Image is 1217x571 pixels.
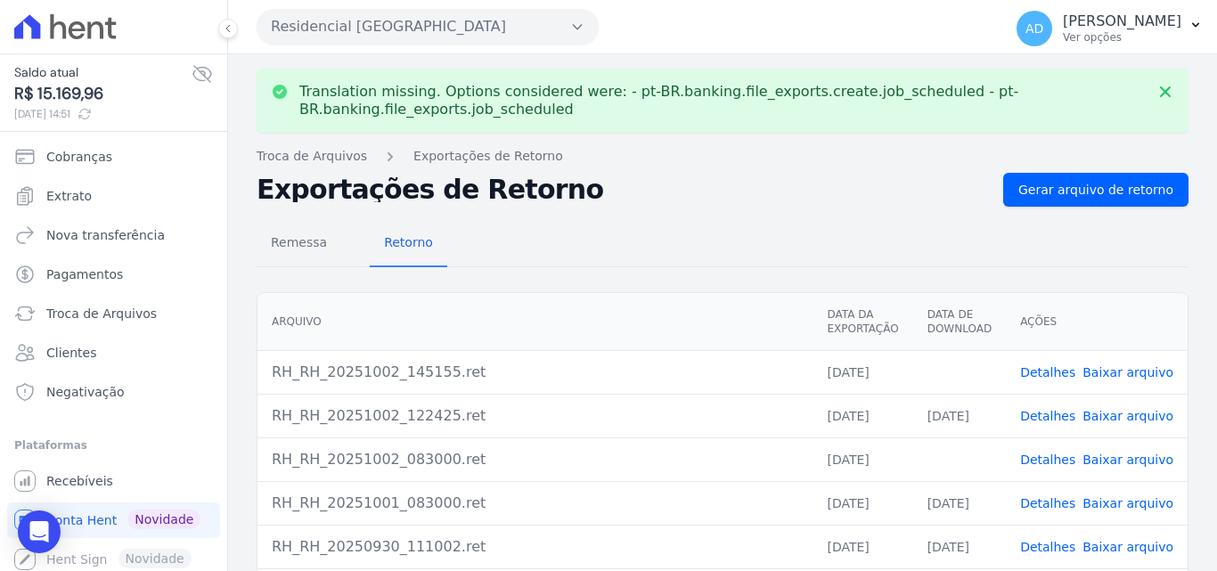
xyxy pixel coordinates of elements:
div: RH_RH_20251002_083000.ret [272,449,798,470]
nav: Breadcrumb [257,147,1188,166]
a: Clientes [7,335,220,371]
td: [DATE] [813,350,912,394]
a: Detalhes [1020,409,1075,423]
span: Retorno [373,224,444,260]
span: Cobranças [46,148,112,166]
a: Detalhes [1020,496,1075,510]
a: Detalhes [1020,540,1075,554]
p: [PERSON_NAME] [1063,12,1181,30]
td: [DATE] [813,525,912,568]
span: Recebíveis [46,472,113,490]
td: [DATE] [913,481,1006,525]
td: [DATE] [913,394,1006,437]
button: Residencial [GEOGRAPHIC_DATA] [257,9,599,45]
div: Open Intercom Messenger [18,510,61,553]
a: Baixar arquivo [1082,409,1173,423]
a: Baixar arquivo [1082,540,1173,554]
h2: Exportações de Retorno [257,177,989,202]
th: Data da Exportação [813,293,912,351]
td: [DATE] [913,525,1006,568]
p: Ver opções [1063,30,1181,45]
a: Baixar arquivo [1082,453,1173,467]
td: [DATE] [813,394,912,437]
a: Negativação [7,374,220,410]
span: [DATE] 14:51 [14,106,192,122]
div: RH_RH_20251002_122425.ret [272,405,798,427]
a: Detalhes [1020,365,1075,379]
a: Retorno [370,221,447,267]
td: [DATE] [813,481,912,525]
span: Extrato [46,187,92,205]
div: RH_RH_20251002_145155.ret [272,362,798,383]
a: Baixar arquivo [1082,365,1173,379]
span: Clientes [46,344,96,362]
p: Translation missing. Options considered were: - pt-BR.banking.file_exports.create.job_scheduled -... [299,83,1146,118]
span: Conta Hent [46,511,117,529]
a: Extrato [7,178,220,214]
a: Exportações de Retorno [413,147,563,166]
div: RH_RH_20250930_111002.ret [272,536,798,558]
a: Detalhes [1020,453,1075,467]
span: Nova transferência [46,226,165,244]
span: AD [1025,22,1043,35]
span: Remessa [260,224,338,260]
a: Baixar arquivo [1082,496,1173,510]
th: Arquivo [257,293,813,351]
span: Negativação [46,383,125,401]
a: Gerar arquivo de retorno [1003,173,1188,207]
a: Cobranças [7,139,220,175]
span: Gerar arquivo de retorno [1018,181,1173,199]
a: Conta Hent Novidade [7,502,220,538]
th: Ações [1006,293,1188,351]
a: Pagamentos [7,257,220,292]
a: Nova transferência [7,217,220,253]
td: [DATE] [813,437,912,481]
span: Troca de Arquivos [46,305,157,322]
div: RH_RH_20251001_083000.ret [272,493,798,514]
span: Pagamentos [46,265,123,283]
th: Data de Download [913,293,1006,351]
a: Troca de Arquivos [7,296,220,331]
span: Novidade [127,510,200,529]
a: Recebíveis [7,463,220,499]
span: R$ 15.169,96 [14,82,192,106]
button: AD [PERSON_NAME] Ver opções [1002,4,1217,53]
div: Plataformas [14,435,213,456]
span: Saldo atual [14,63,192,82]
a: Troca de Arquivos [257,147,367,166]
a: Remessa [257,221,341,267]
